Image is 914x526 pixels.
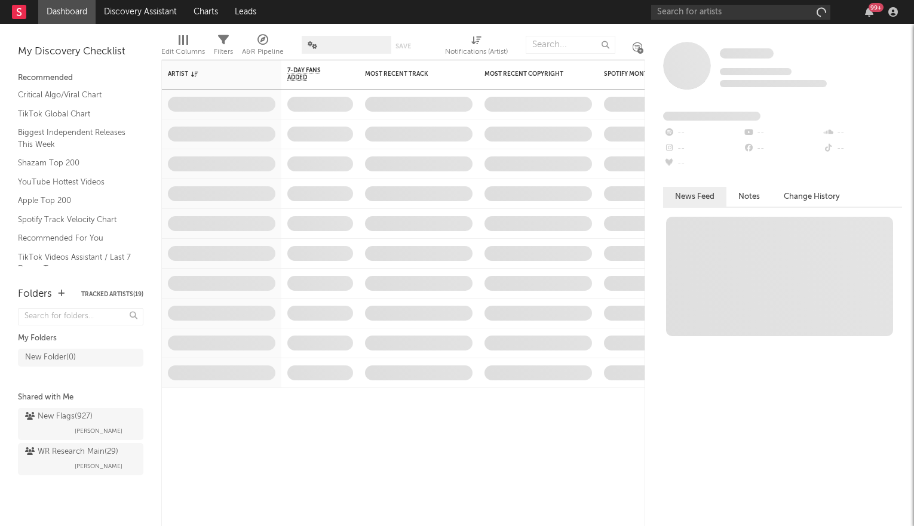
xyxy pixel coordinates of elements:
[823,125,902,141] div: --
[161,45,205,59] div: Edit Columns
[663,141,743,156] div: --
[18,408,143,440] a: New Flags(927)[PERSON_NAME]
[18,251,131,275] a: TikTok Videos Assistant / Last 7 Days - Top
[18,287,52,302] div: Folders
[242,30,284,64] div: A&R Pipeline
[75,424,122,438] span: [PERSON_NAME]
[445,45,508,59] div: Notifications (Artist)
[242,45,284,59] div: A&R Pipeline
[720,48,774,59] span: Some Artist
[168,70,257,78] div: Artist
[743,125,822,141] div: --
[25,410,93,424] div: New Flags ( 927 )
[18,176,131,189] a: YouTube Hottest Videos
[287,67,335,81] span: 7-Day Fans Added
[743,141,822,156] div: --
[18,126,131,150] a: Biggest Independent Releases This Week
[18,349,143,367] a: New Folder(0)
[395,43,411,50] button: Save
[445,30,508,64] div: Notifications (Artist)
[81,291,143,297] button: Tracked Artists(19)
[823,141,902,156] div: --
[214,30,233,64] div: Filters
[18,107,131,121] a: TikTok Global Chart
[772,187,852,207] button: Change History
[869,3,884,12] div: 99 +
[18,390,143,405] div: Shared with Me
[526,36,615,54] input: Search...
[18,213,131,226] a: Spotify Track Velocity Chart
[18,443,143,475] a: WR Research Main(29)[PERSON_NAME]
[18,88,131,101] a: Critical Algo/Viral Chart
[18,71,143,85] div: Recommended
[25,350,76,365] div: New Folder ( 0 )
[365,70,455,78] div: Most Recent Track
[720,48,774,60] a: Some Artist
[75,459,122,473] span: [PERSON_NAME]
[604,70,694,78] div: Spotify Monthly Listeners
[18,308,143,325] input: Search for folders...
[18,156,131,170] a: Shazam Top 200
[651,5,830,20] input: Search for artists
[18,232,131,245] a: Recommended For You
[161,30,205,64] div: Edit Columns
[18,331,143,346] div: My Folders
[720,80,827,87] span: 0 fans last week
[484,70,574,78] div: Most Recent Copyright
[663,156,743,172] div: --
[663,125,743,141] div: --
[18,45,143,59] div: My Discovery Checklist
[663,187,726,207] button: News Feed
[25,445,118,459] div: WR Research Main ( 29 )
[726,187,772,207] button: Notes
[663,112,760,121] span: Fans Added by Platform
[720,68,792,75] span: Tracking Since: [DATE]
[865,7,873,17] button: 99+
[214,45,233,59] div: Filters
[18,194,131,207] a: Apple Top 200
